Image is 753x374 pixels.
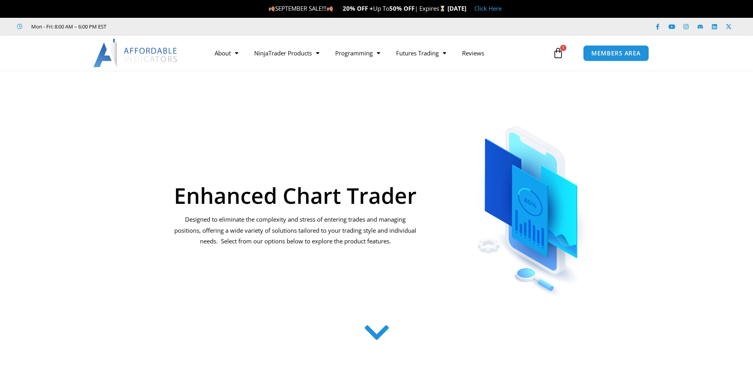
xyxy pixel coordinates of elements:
strong: [DATE] [447,4,466,12]
strong: 50% OFF [389,4,415,12]
a: MEMBERS AREA [583,45,649,61]
a: Reviews [454,44,492,62]
a: 1 [541,42,576,65]
a: Programming [327,44,388,62]
iframe: Customer reviews powered by Trustpilot [117,23,236,30]
h1: Enhanced Chart Trader [174,184,417,206]
img: 🍂 [269,6,275,11]
a: About [207,44,246,62]
p: Designed to eliminate the complexity and stress of entering trades and managing positions, offeri... [174,214,417,247]
span: SEPTEMBER SALE!!! Up To | Expires [268,4,447,12]
span: 1 [560,45,566,51]
a: Futures Trading [388,44,454,62]
img: ChartTrader | Affordable Indicators – NinjaTrader [451,106,613,299]
a: Click Here [474,4,502,12]
img: LogoAI | Affordable Indicators – NinjaTrader [93,39,178,67]
strong: 20% OFF + [343,4,373,12]
nav: Menu [207,44,551,62]
span: MEMBERS AREA [591,50,641,56]
a: NinjaTrader Products [246,44,327,62]
img: 🍂 [327,6,333,11]
span: Mon - Fri: 8:00 AM – 6:00 PM EST [29,22,106,31]
img: ⌛ [440,6,445,11]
